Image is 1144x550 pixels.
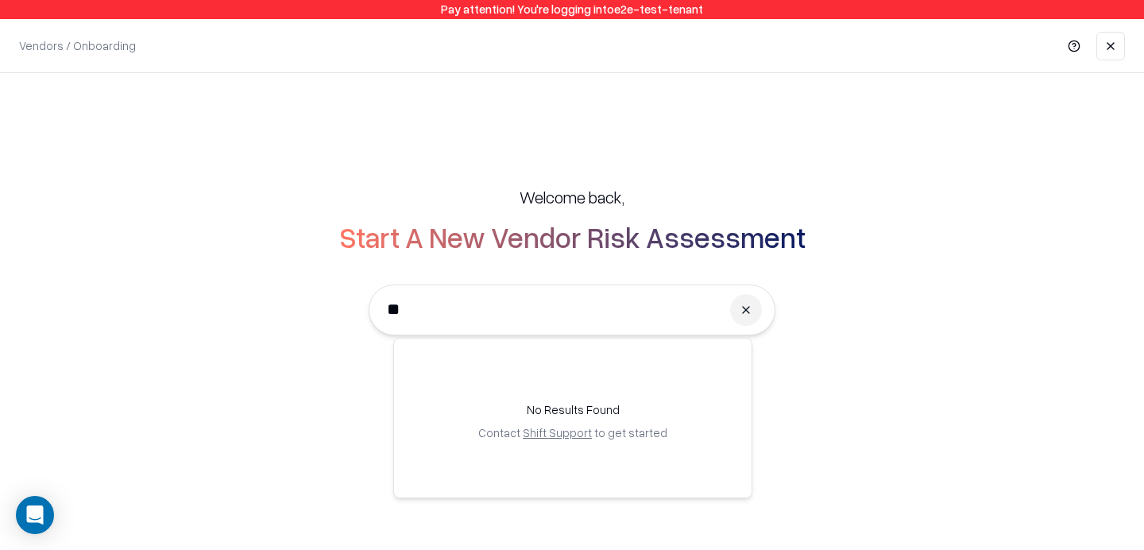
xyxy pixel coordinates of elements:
p: No Results Found [394,401,752,418]
h5: Welcome back, [520,186,624,208]
h2: Start A New Vendor Risk Assessment [339,221,806,253]
div: Open Intercom Messenger [16,496,54,534]
p: Contact to get started [394,424,752,441]
p: Vendors / Onboarding [19,37,136,54]
div: Suggestions [393,338,752,498]
a: Shift Support [523,425,592,440]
